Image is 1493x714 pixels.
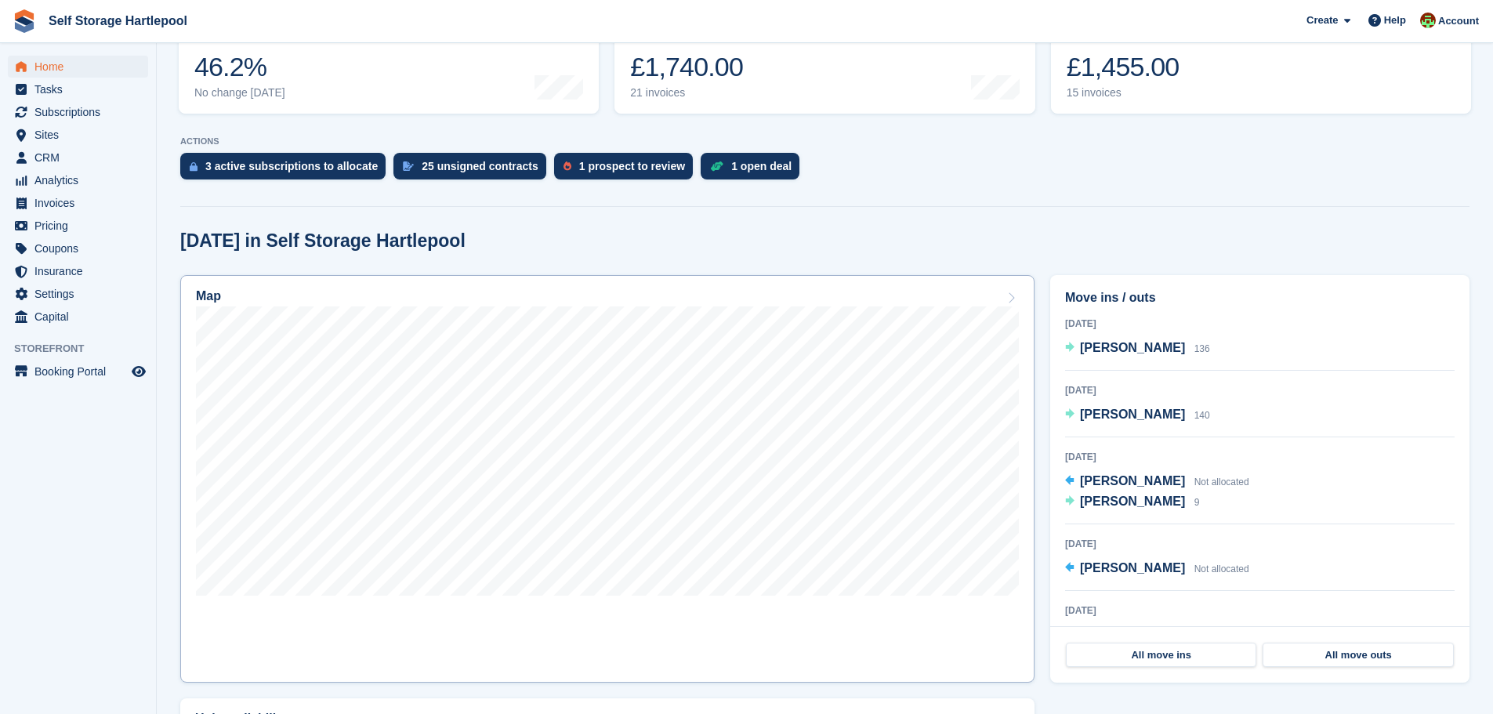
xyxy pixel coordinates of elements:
a: menu [8,124,148,146]
div: 3 active subscriptions to allocate [205,160,378,172]
a: menu [8,192,148,214]
a: menu [8,361,148,382]
span: Coupons [34,237,129,259]
a: 3 active subscriptions to allocate [180,153,393,187]
span: CRM [34,147,129,169]
a: [PERSON_NAME] 136 [1065,339,1210,359]
span: Pricing [34,215,129,237]
img: contract_signature_icon-13c848040528278c33f63329250d36e43548de30e8caae1d1a13099fd9432cc5.svg [403,161,414,171]
a: menu [8,237,148,259]
p: ACTIONS [180,136,1469,147]
a: [PERSON_NAME] Not allocated [1065,559,1249,579]
div: [DATE] [1065,537,1455,551]
span: Storefront [14,341,156,357]
div: 21 invoices [630,86,747,100]
span: Capital [34,306,129,328]
h2: Move ins / outs [1065,288,1455,307]
div: £1,455.00 [1067,51,1180,83]
a: menu [8,260,148,282]
span: [PERSON_NAME] [1080,495,1185,508]
span: Subscriptions [34,101,129,123]
a: menu [8,78,148,100]
a: Map [180,275,1035,683]
img: deal-1b604bf984904fb50ccaf53a9ad4b4a5d6e5aea283cecdc64d6e3604feb123c2.svg [710,161,723,172]
span: Invoices [34,192,129,214]
span: Booking Portal [34,361,129,382]
span: Analytics [34,169,129,191]
a: Occupancy 46.2% No change [DATE] [179,14,599,114]
span: Create [1306,13,1338,28]
div: £1,740.00 [630,51,747,83]
h2: Map [196,289,221,303]
div: 1 open deal [731,160,792,172]
div: 1 prospect to review [579,160,685,172]
a: menu [8,283,148,305]
a: All move ins [1066,643,1256,668]
div: [DATE] [1065,603,1455,618]
span: Insurance [34,260,129,282]
a: Month-to-date sales £1,740.00 21 invoices [614,14,1035,114]
a: menu [8,147,148,169]
a: All move outs [1263,643,1453,668]
span: 140 [1194,410,1210,421]
img: active_subscription_to_allocate_icon-d502201f5373d7db506a760aba3b589e785aa758c864c3986d89f69b8ff3... [190,161,197,172]
a: 25 unsigned contracts [393,153,554,187]
div: [DATE] [1065,450,1455,464]
div: 15 invoices [1067,86,1180,100]
a: Preview store [129,362,148,381]
div: [DATE] [1065,383,1455,397]
span: Sites [34,124,129,146]
a: 1 open deal [701,153,807,187]
a: menu [8,56,148,78]
a: [PERSON_NAME] Not allocated [1065,472,1249,492]
a: [PERSON_NAME] 9 [1065,492,1199,513]
span: Not allocated [1194,477,1249,487]
span: Settings [34,283,129,305]
span: [PERSON_NAME] [1080,474,1185,487]
img: Woods Removals [1420,13,1436,28]
span: Tasks [34,78,129,100]
img: prospect-51fa495bee0391a8d652442698ab0144808aea92771e9ea1ae160a38d050c398.svg [563,161,571,171]
h2: [DATE] in Self Storage Hartlepool [180,230,466,252]
span: [PERSON_NAME] [1080,408,1185,421]
a: menu [8,169,148,191]
span: Help [1384,13,1406,28]
div: No change [DATE] [194,86,285,100]
a: menu [8,215,148,237]
a: menu [8,306,148,328]
span: Not allocated [1194,564,1249,574]
span: Account [1438,13,1479,29]
span: [PERSON_NAME] [1080,561,1185,574]
span: 136 [1194,343,1210,354]
div: 25 unsigned contracts [422,160,538,172]
span: 9 [1194,497,1200,508]
div: [DATE] [1065,317,1455,331]
a: [PERSON_NAME] 140 [1065,405,1210,426]
a: Awaiting payment £1,455.00 15 invoices [1051,14,1471,114]
a: 1 prospect to review [554,153,701,187]
span: Home [34,56,129,78]
span: [PERSON_NAME] [1080,341,1185,354]
div: 46.2% [194,51,285,83]
img: stora-icon-8386f47178a22dfd0bd8f6a31ec36ba5ce8667c1dd55bd0f319d3a0aa187defe.svg [13,9,36,33]
a: Self Storage Hartlepool [42,8,194,34]
a: menu [8,101,148,123]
